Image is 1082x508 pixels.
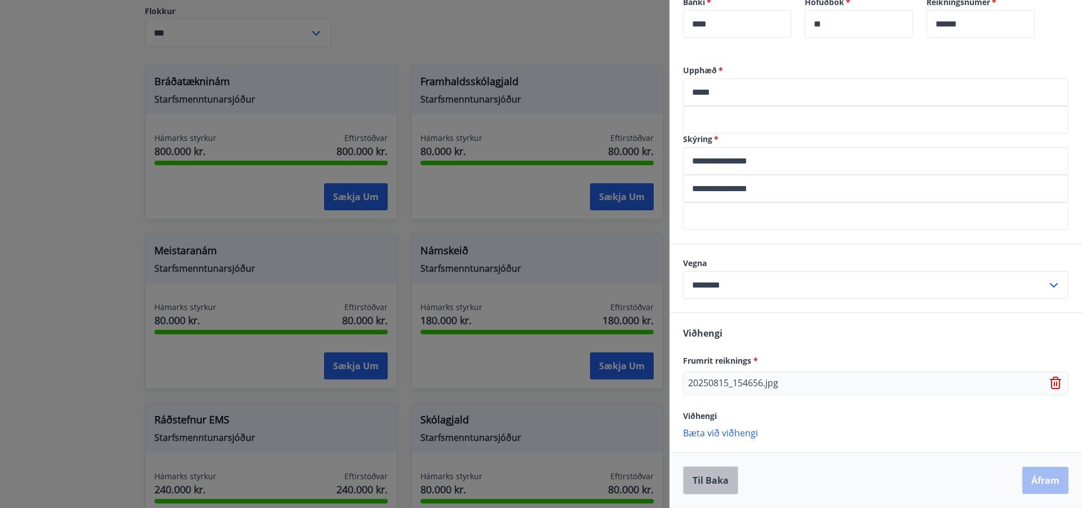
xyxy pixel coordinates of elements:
[683,147,1068,175] div: Skýring
[683,65,1068,76] label: Upphæð
[683,355,758,366] span: Frumrit reiknings
[683,327,722,339] span: Viðhengi
[683,134,1068,145] label: Skýring
[683,78,1068,106] div: Upphæð
[683,427,1068,438] p: Bæta við viðhengi
[683,258,1068,269] label: Vegna
[688,377,778,390] p: 20250815_154656.jpg
[683,410,717,421] span: Viðhengi
[683,466,738,494] button: Til baka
